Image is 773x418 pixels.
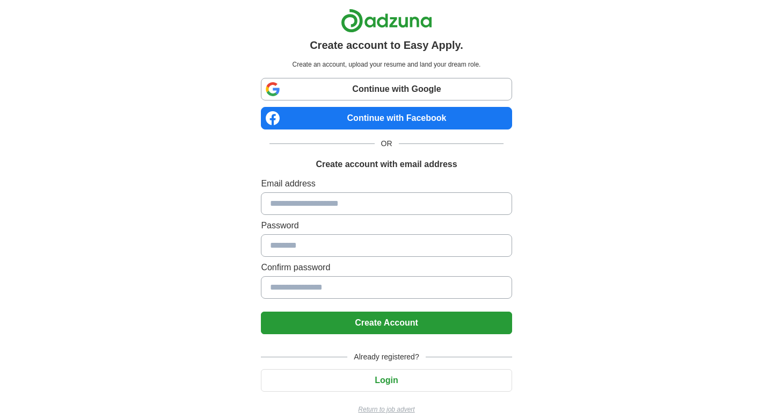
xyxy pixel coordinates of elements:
[261,405,512,414] a: Return to job advert
[316,158,457,171] h1: Create account with email address
[261,177,512,190] label: Email address
[263,60,509,69] p: Create an account, upload your resume and land your dream role.
[261,261,512,274] label: Confirm password
[261,376,512,385] a: Login
[261,78,512,100] a: Continue with Google
[261,369,512,392] button: Login
[310,37,463,53] h1: Create account to Easy Apply.
[261,219,512,232] label: Password
[341,9,432,33] img: Adzuna logo
[375,138,399,149] span: OR
[347,351,425,363] span: Already registered?
[261,312,512,334] button: Create Account
[261,107,512,129] a: Continue with Facebook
